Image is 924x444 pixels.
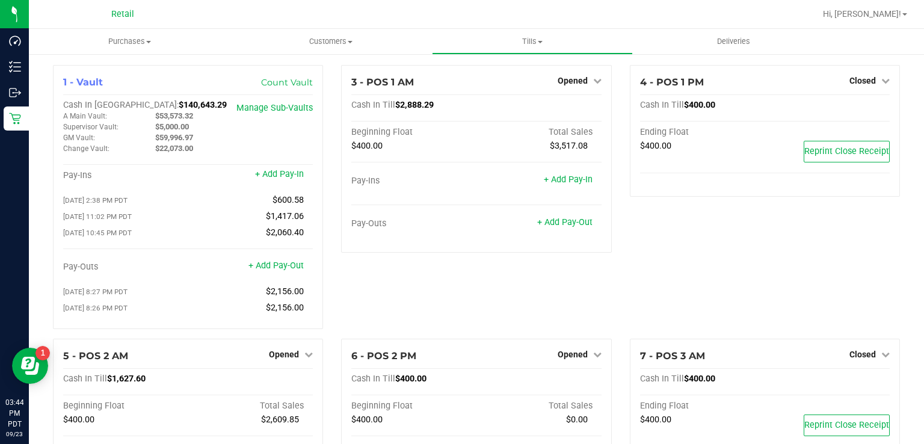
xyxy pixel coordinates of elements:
span: Supervisor Vault: [63,123,119,131]
span: $1,627.60 [107,374,146,384]
a: Tills [432,29,633,54]
span: GM Vault: [63,134,95,142]
iframe: Resource center unread badge [35,346,50,360]
div: Total Sales [188,401,313,412]
span: [DATE] 10:45 PM PDT [63,229,132,237]
span: $400.00 [351,415,383,425]
span: 5 - POS 2 AM [63,350,128,362]
span: Retail [111,9,134,19]
button: Reprint Close Receipt [804,141,890,162]
span: Cash In Till [351,100,395,110]
div: Total Sales [476,401,602,412]
span: 1 - Vault [63,76,103,88]
inline-svg: Outbound [9,87,21,99]
span: Cash In Till [351,374,395,384]
span: $2,888.29 [395,100,434,110]
span: Cash In [GEOGRAPHIC_DATA]: [63,100,179,110]
span: $53,573.32 [155,111,193,120]
span: $59,996.97 [155,133,193,142]
a: Manage Sub-Vaults [236,103,313,113]
span: Opened [558,350,588,359]
span: 6 - POS 2 PM [351,350,416,362]
span: $5,000.00 [155,122,189,131]
span: [DATE] 11:02 PM PDT [63,212,132,221]
span: A Main Vault: [63,112,107,120]
span: $0.00 [566,415,588,425]
a: + Add Pay-Out [248,261,304,271]
span: Cash In Till [640,374,684,384]
span: Customers [231,36,431,47]
inline-svg: Retail [9,113,21,125]
span: Closed [849,350,876,359]
span: $400.00 [351,141,383,151]
inline-svg: Dashboard [9,35,21,47]
span: Cash In Till [640,100,684,110]
span: $1,417.06 [266,211,304,221]
a: + Add Pay-In [255,169,304,179]
a: + Add Pay-In [544,174,593,185]
span: Reprint Close Receipt [804,420,889,430]
p: 09/23 [5,430,23,439]
a: Count Vault [261,77,313,88]
span: 3 - POS 1 AM [351,76,414,88]
a: Purchases [29,29,230,54]
span: Hi, [PERSON_NAME]! [823,9,901,19]
span: Change Vault: [63,144,109,153]
span: Tills [433,36,633,47]
span: $400.00 [395,374,427,384]
span: $400.00 [684,374,715,384]
span: Closed [849,76,876,85]
span: Reprint Close Receipt [804,146,889,156]
span: Opened [269,350,299,359]
span: $2,609.85 [261,415,299,425]
button: Reprint Close Receipt [804,415,890,436]
span: $140,643.29 [179,100,227,110]
span: $400.00 [684,100,715,110]
span: [DATE] 2:38 PM PDT [63,196,128,205]
span: Deliveries [701,36,766,47]
span: $2,060.40 [266,227,304,238]
div: Pay-Ins [351,176,476,187]
span: $600.58 [273,195,304,205]
iframe: Resource center [12,348,48,384]
a: Deliveries [633,29,834,54]
span: $3,517.08 [550,141,588,151]
span: $22,073.00 [155,144,193,153]
p: 03:44 PM PDT [5,397,23,430]
span: Opened [558,76,588,85]
div: Beginning Float [351,401,476,412]
a: + Add Pay-Out [537,217,593,227]
span: $2,156.00 [266,303,304,313]
span: $2,156.00 [266,286,304,297]
div: Total Sales [476,127,602,138]
span: $400.00 [640,141,671,151]
div: Pay-Outs [351,218,476,229]
span: 4 - POS 1 PM [640,76,704,88]
div: Beginning Float [63,401,188,412]
div: Pay-Ins [63,170,188,181]
span: 7 - POS 3 AM [640,350,705,362]
a: Customers [230,29,432,54]
span: Purchases [29,36,230,47]
div: Pay-Outs [63,262,188,273]
inline-svg: Inventory [9,61,21,73]
span: Cash In Till [63,374,107,384]
span: $400.00 [640,415,671,425]
span: [DATE] 8:27 PM PDT [63,288,128,296]
span: [DATE] 8:26 PM PDT [63,304,128,312]
div: Ending Float [640,401,765,412]
div: Beginning Float [351,127,476,138]
div: Ending Float [640,127,765,138]
span: $400.00 [63,415,94,425]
